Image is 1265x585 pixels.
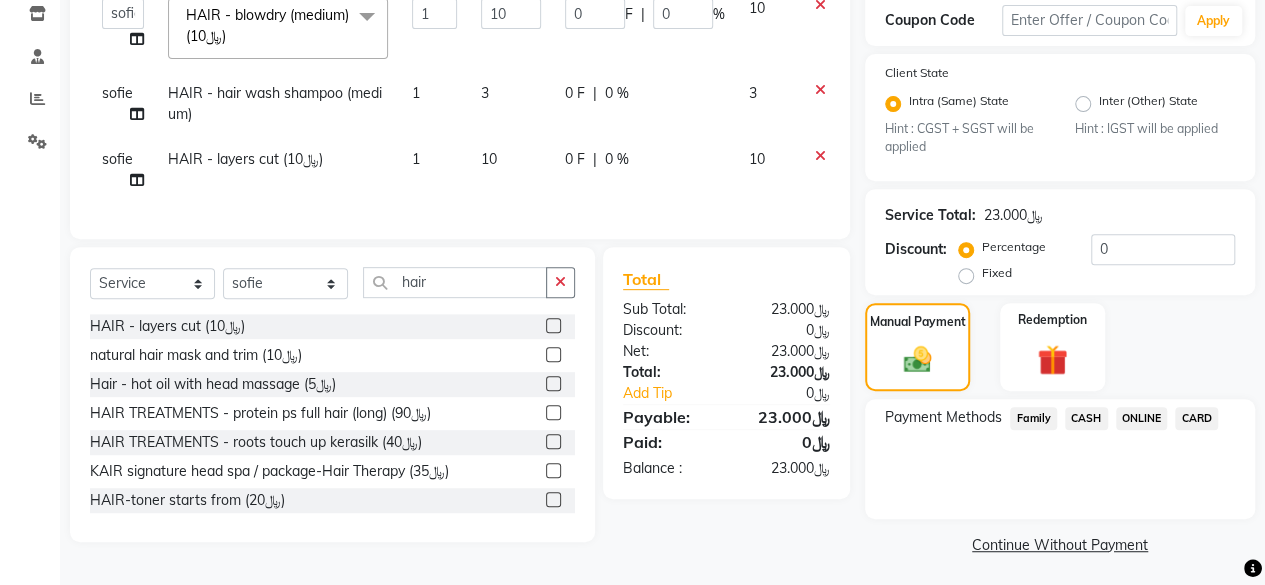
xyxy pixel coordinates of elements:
[608,430,727,454] div: Paid:
[90,461,449,482] div: KAIR signature head spa / package-Hair Therapy (﷼35)
[608,341,727,362] div: Net:
[90,374,336,395] div: Hair - hot oil with head massage (﷼5)
[168,150,323,168] span: HAIR - layers cut (﷼10)
[1175,407,1218,430] span: CARD
[102,150,133,168] span: sofie
[608,320,727,341] div: Discount:
[885,10,1002,31] div: Coupon Code
[90,316,245,337] div: HAIR - layers cut (﷼10)
[1028,341,1077,378] img: _gift.svg
[982,238,1046,256] label: Percentage
[481,150,497,168] span: 10
[909,92,1009,116] label: Intra (Same) State
[593,149,597,170] span: |
[726,341,845,362] div: ﷼23.000
[749,150,765,168] span: 10
[593,83,597,104] span: |
[226,27,235,45] a: x
[726,299,845,320] div: ﷼23.000
[186,6,349,45] span: HAIR - blowdry (medium) (﷼10)
[481,84,489,102] span: 3
[90,345,302,366] div: natural hair mask and trim (﷼10)
[1018,311,1087,329] label: Redemption
[641,4,645,25] span: |
[885,120,1045,157] small: Hint : CGST + SGST will be applied
[726,458,845,479] div: ﷼23.000
[1002,5,1177,36] input: Enter Offer / Coupon Code
[608,299,727,320] div: Sub Total:
[623,269,669,290] span: Total
[869,535,1251,556] a: Continue Without Payment
[982,264,1012,282] label: Fixed
[102,84,133,102] span: sofie
[608,405,727,429] div: Payable:
[565,83,585,104] span: 0 F
[726,405,845,429] div: ﷼23.000
[608,383,746,404] a: Add Tip
[746,383,845,404] div: ﷼0
[984,205,1043,226] div: ﷼23.000
[713,4,725,25] span: %
[885,205,976,226] div: Service Total:
[726,320,845,341] div: ﷼0
[726,362,845,383] div: ﷼23.000
[605,83,629,104] span: 0 %
[895,343,941,375] img: _cash.svg
[605,149,629,170] span: 0 %
[565,149,585,170] span: 0 F
[1116,407,1168,430] span: ONLINE
[726,430,845,454] div: ﷼0
[1185,6,1242,36] button: Apply
[1010,407,1057,430] span: Family
[608,362,727,383] div: Total:
[1075,120,1235,138] small: Hint : IGST will be applied
[749,84,757,102] span: 3
[870,313,966,331] label: Manual Payment
[363,267,547,298] input: Search or Scan
[608,458,727,479] div: Balance :
[412,84,420,102] span: 1
[168,84,382,123] span: HAIR - hair wash shampoo (medium)
[412,150,420,168] span: 1
[90,432,422,453] div: HAIR TREATMENTS - roots touch up kerasilk (﷼40)
[885,407,1002,428] span: Payment Methods
[1099,92,1198,116] label: Inter (Other) State
[625,4,633,25] span: F
[90,403,431,424] div: HAIR TREATMENTS - protein ps full hair (long) (﷼90)
[90,490,285,511] div: HAIR-toner starts from (﷼20)
[1065,407,1108,430] span: CASH
[885,239,947,260] div: Discount:
[885,64,949,82] label: Client State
